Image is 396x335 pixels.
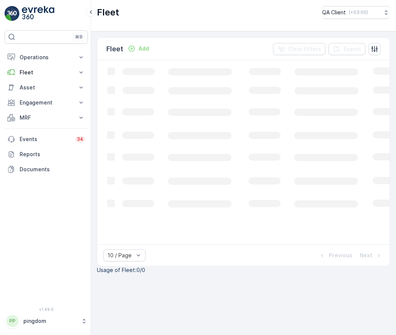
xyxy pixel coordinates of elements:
p: QA Client [322,9,346,16]
p: Operations [20,54,73,61]
img: logo [5,6,20,21]
button: Export [328,43,365,55]
button: Add [125,44,152,53]
p: Reports [20,151,85,158]
span: v 1.49.0 [5,307,88,312]
button: Fleet [5,65,88,80]
button: Clear Filters [273,43,325,55]
button: QA Client(+03:00) [322,6,390,19]
button: MRF [5,110,88,125]
img: logo_light-DOdMpM7g.png [22,6,54,21]
a: Documents [5,162,88,177]
button: Previous [318,251,353,260]
p: Next [360,252,372,259]
a: Events34 [5,132,88,147]
p: Fleet [106,44,123,54]
p: 34 [77,136,83,142]
p: Clear Filters [288,45,321,53]
p: ⌘B [75,34,83,40]
p: MRF [20,114,73,121]
div: PP [6,315,18,327]
button: Asset [5,80,88,95]
p: Previous [329,252,352,259]
p: Fleet [20,69,73,76]
button: Operations [5,50,88,65]
button: PPpingdom [5,313,88,329]
p: Fleet [97,6,119,18]
p: ( +03:00 ) [349,9,368,15]
p: Add [138,45,149,52]
p: Events [20,135,71,143]
p: Usage of Fleet : 0/0 [97,266,390,274]
p: Asset [20,84,73,91]
p: Export [344,45,361,53]
button: Next [359,251,384,260]
p: Engagement [20,99,73,106]
p: pingdom [23,317,77,325]
button: Engagement [5,95,88,110]
p: Documents [20,166,85,173]
a: Reports [5,147,88,162]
